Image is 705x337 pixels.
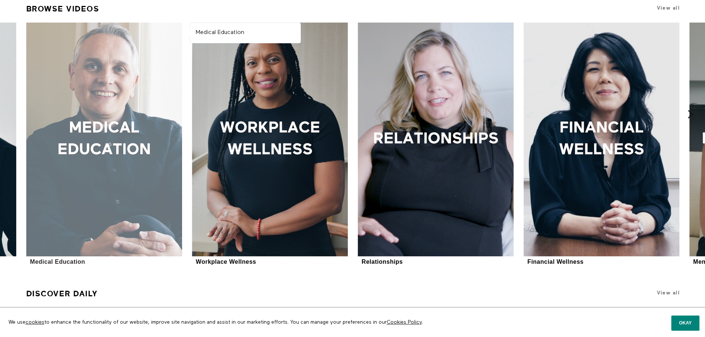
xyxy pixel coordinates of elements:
a: View all [657,5,680,11]
div: Medical Education [30,258,85,265]
a: Cookies Policy [387,320,422,325]
div: Workplace Wellness [196,258,256,265]
div: Relationships [362,258,403,265]
a: Discover Daily [26,286,98,301]
button: Okay [671,316,699,330]
a: Workplace WellnessWorkplace Wellness [192,23,348,266]
a: Financial WellnessFinancial Wellness [524,23,679,266]
a: cookies [26,320,44,325]
a: Medical EducationMedical Education [26,23,182,266]
p: We use to enhance the functionality of our website, improve site navigation and assist in our mar... [3,313,556,331]
strong: Medical Education [196,30,244,36]
a: View all [657,290,680,296]
div: Financial Wellness [527,258,584,265]
a: Browse Videos [26,1,100,17]
a: RelationshipsRelationships [358,23,514,266]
